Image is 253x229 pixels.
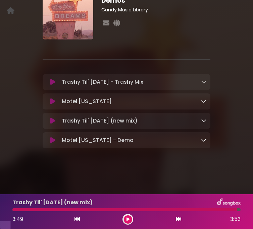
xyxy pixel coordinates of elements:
h3: Candy Music Library [101,7,210,13]
p: Motel [US_STATE] - Demo [62,136,134,144]
p: Trashy Til' [DATE] - Trashy Mix [62,78,143,86]
p: Trashy Til' [DATE] (new mix) [62,117,138,125]
p: Motel [US_STATE] [62,97,112,105]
